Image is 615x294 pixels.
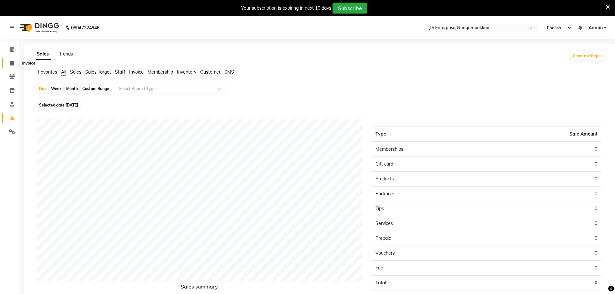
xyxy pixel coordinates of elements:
[372,172,486,187] td: Products
[372,142,486,157] td: Memberships
[85,69,111,75] span: Sales Target
[37,84,48,93] div: Day
[487,231,601,246] td: 0
[487,172,601,187] td: 0
[487,157,601,172] td: 0
[65,84,79,93] div: Month
[16,19,61,37] img: logo
[487,246,601,261] td: 0
[589,25,603,31] span: Admin
[487,127,601,142] th: Sale Amount
[333,3,367,14] button: Subscribe
[372,187,486,201] td: Packages
[372,157,486,172] td: Gift card
[372,276,486,290] td: Total
[37,284,362,292] h6: Sales summary
[487,276,601,290] td: 0
[372,216,486,231] td: Services
[487,261,601,276] td: 0
[148,69,173,75] span: Membership
[487,216,601,231] td: 0
[372,246,486,261] td: Vouchers
[241,5,331,12] div: Your subscription is expiring in next 10 days
[49,84,63,93] div: Week
[224,69,234,75] span: SMS
[177,69,196,75] span: Inventory
[129,69,144,75] span: Invoice
[20,59,37,67] div: Invoice
[571,51,606,60] button: Generate Report
[372,201,486,216] td: Tips
[487,142,601,157] td: 0
[71,19,99,37] b: 08047224946
[81,84,111,93] div: Custom Range
[487,187,601,201] td: 0
[61,69,66,75] span: All
[372,127,486,142] th: Type
[200,69,220,75] span: Customer
[38,69,57,75] span: Favorites
[487,201,601,216] td: 0
[115,69,125,75] span: Staff
[70,69,81,75] span: Sales
[59,51,73,57] a: Trends
[66,103,78,107] span: [DATE]
[34,48,51,60] a: Sales
[372,231,486,246] td: Prepaid
[37,101,80,109] span: Selected date:
[372,261,486,276] td: Fee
